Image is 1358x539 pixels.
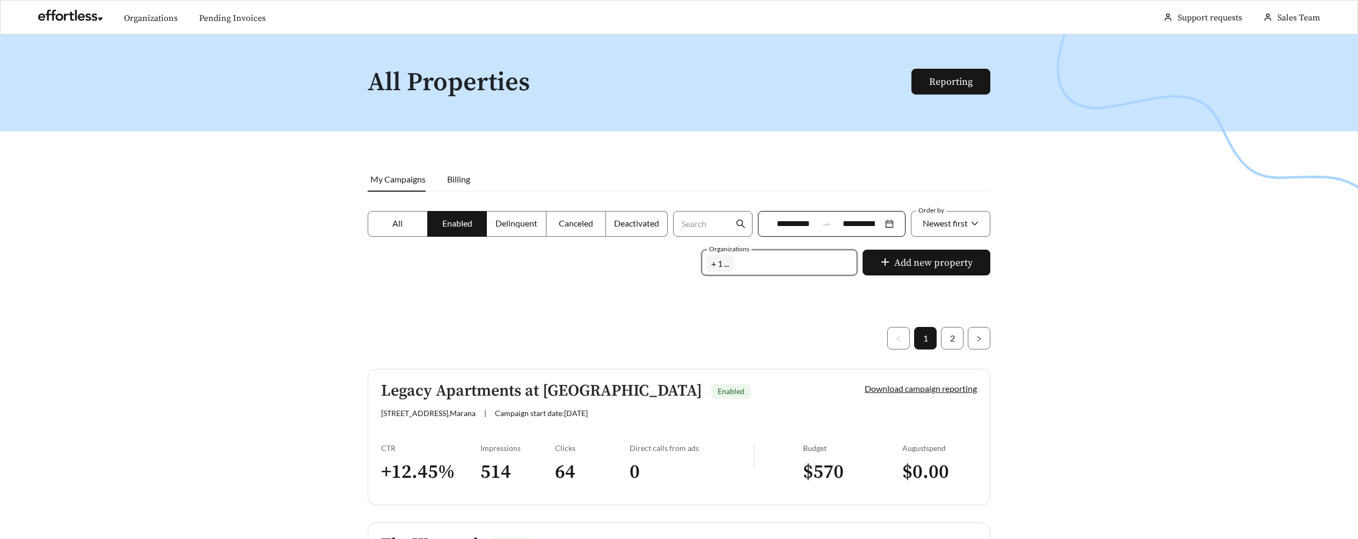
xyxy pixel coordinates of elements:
[822,219,831,229] span: to
[370,174,426,184] span: My Campaigns
[895,336,902,342] span: left
[803,460,902,484] h3: $ 570
[880,257,890,269] span: plus
[381,460,480,484] h3: + 12.45 %
[736,219,746,229] span: search
[968,327,990,349] button: right
[381,382,702,400] h5: Legacy Apartments at [GEOGRAPHIC_DATA]
[447,174,470,184] span: Billing
[480,460,555,484] h3: 514
[822,219,831,229] span: swap-right
[495,218,537,228] span: Delinquent
[968,327,990,349] li: Next Page
[915,327,936,349] a: 1
[495,409,588,418] span: Campaign start date: [DATE]
[887,327,910,349] li: Previous Page
[484,409,486,418] span: |
[368,369,990,505] a: Legacy Apartments at [GEOGRAPHIC_DATA]Enabled[STREET_ADDRESS],Marana|Campaign start date:[DATE]Do...
[718,387,744,396] span: Enabled
[887,327,910,349] button: left
[976,336,982,342] span: right
[381,409,476,418] span: [STREET_ADDRESS] , Marana
[863,250,990,275] button: plusAdd new property
[706,254,734,272] span: + 1 ...
[555,443,630,453] div: Clicks
[614,218,659,228] span: Deactivated
[803,443,902,453] div: Budget
[914,327,937,349] li: 1
[902,443,977,453] div: August spend
[1178,12,1242,23] a: Support requests
[630,443,754,453] div: Direct calls from ads
[754,443,755,469] img: line
[865,383,977,394] a: Download campaign reporting
[894,256,973,270] span: Add new property
[199,13,266,24] a: Pending Invoices
[559,218,593,228] span: Canceled
[941,327,963,349] a: 2
[711,255,729,271] span: + 1 ...
[442,218,472,228] span: Enabled
[555,460,630,484] h3: 64
[1277,12,1320,23] span: Sales Team
[124,13,178,24] a: Organizations
[630,460,754,484] h3: 0
[923,218,968,228] span: Newest first
[381,443,480,453] div: CTR
[392,218,403,228] span: All
[480,443,555,453] div: Impressions
[902,460,977,484] h3: $ 0.00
